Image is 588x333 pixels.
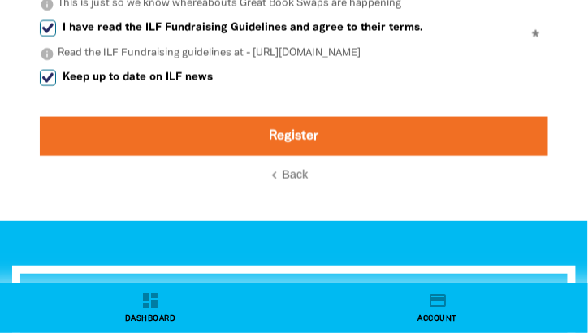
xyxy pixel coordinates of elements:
[40,46,548,63] p: Read the ILF Fundraising guidelines at - [URL][DOMAIN_NAME]
[428,291,447,310] i: credit_card
[40,47,54,62] i: info
[418,314,457,325] span: Account
[294,284,582,333] a: credit_cardAccount
[40,117,548,156] button: Register
[6,284,294,333] a: dashboardDashboard
[63,20,423,36] span: I have read the ILF Fundraising Guidelines and agree to their terms.
[532,30,540,45] i: Required
[63,70,213,85] span: Keep up to date on ILF news
[141,291,160,310] i: dashboard
[125,314,175,325] span: Dashboard
[275,167,313,184] button: chevron_leftBack
[40,70,56,86] input: Keep up to date on ILF news
[40,20,56,37] input: I have read the ILF Fundraising Guidelines and agree to their terms.
[268,168,283,183] i: chevron_left
[283,168,309,181] span: Back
